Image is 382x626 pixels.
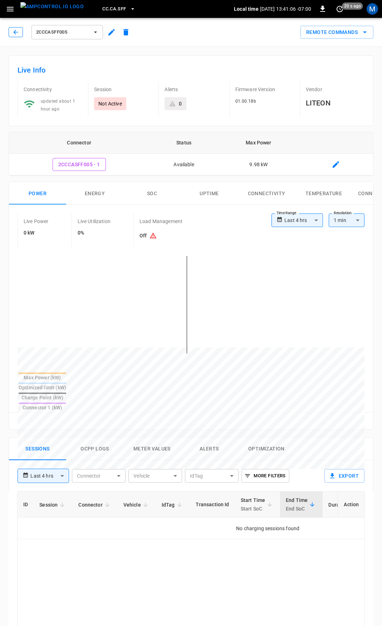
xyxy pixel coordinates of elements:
span: Vehicle [123,501,150,509]
button: Remote Commands [300,26,373,39]
button: Energy [66,182,123,205]
h6: 0 kW [24,229,49,237]
button: Uptime [181,182,238,205]
div: profile-icon [367,3,378,15]
span: Session [39,501,67,509]
button: Export [324,469,364,483]
div: Last 4 hrs [30,469,69,483]
p: Connectivity [24,86,82,93]
span: End TimeEnd SoC [286,496,317,513]
th: Connector [9,132,149,154]
div: Last 4 hrs [284,213,323,227]
h6: 0% [78,229,111,237]
button: 2CCCASFF005 - 1 [53,158,106,171]
button: Power [9,182,66,205]
th: Transaction Id [190,492,235,518]
div: Start Time [241,496,265,513]
button: 2CCCASFF005 [31,25,103,39]
button: Alerts [181,438,238,460]
span: CC.CA.SFF [102,5,126,13]
span: IdTag [162,501,184,509]
div: 0 [179,100,182,107]
img: ampcontrol.io logo [20,2,84,11]
td: Available [149,154,219,176]
button: Sessions [9,438,66,460]
p: Start SoC [241,504,265,513]
button: set refresh interval [334,3,346,15]
label: Time Range [276,210,297,216]
th: Action [338,492,364,518]
p: Load Management [139,218,182,225]
span: updated about 1 hour ago [41,99,75,112]
div: 1 min [329,213,364,227]
div: End Time [286,496,308,513]
span: 01.00.18b [235,99,256,104]
span: Connector [78,501,112,509]
button: Optimization [238,438,295,460]
p: Vendor [306,86,364,93]
button: SOC [123,182,181,205]
p: Session [94,86,153,93]
table: connector table [9,132,373,176]
th: Status [149,132,219,154]
button: Temperature [295,182,352,205]
h6: Live Info [18,64,364,76]
p: Not Active [98,100,122,107]
p: Firmware Version [235,86,294,93]
td: 9.98 kW [219,154,299,176]
button: Existing capacity schedules won’t take effect because Load Management is turned off. To activate ... [147,229,160,243]
button: Ocpp logs [66,438,123,460]
p: Alerts [165,86,223,93]
p: Live Power [24,218,49,225]
span: 20 s ago [342,3,363,10]
th: Max Power [219,132,299,154]
span: Duration [328,501,358,509]
h6: Off [139,229,182,243]
p: Local time [234,5,259,13]
label: Resolution [334,210,352,216]
button: Meter Values [123,438,181,460]
div: remote commands options [300,26,373,39]
span: 2CCCASFF005 [36,28,89,36]
p: End SoC [286,504,308,513]
th: ID [18,492,34,518]
button: Connectivity [238,182,295,205]
button: More Filters [241,469,289,483]
p: [DATE] 13:41:06 -07:00 [260,5,311,13]
h6: LITEON [306,97,364,109]
span: Start TimeStart SoC [241,496,275,513]
p: Live Utilization [78,218,111,225]
button: CC.CA.SFF [99,2,138,16]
